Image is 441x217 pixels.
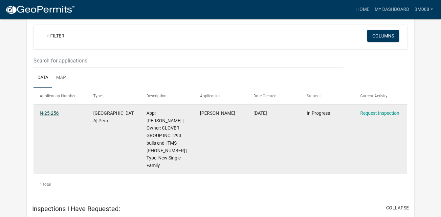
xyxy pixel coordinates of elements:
span: Current Activity [360,94,387,98]
a: My Dashboard [372,3,412,16]
span: Application Number [40,94,76,98]
input: Search for applications [33,54,343,67]
a: N-25-256 [40,110,59,116]
div: collapse [27,13,414,199]
span: Status [307,94,318,98]
datatable-header-cell: Status [300,88,354,104]
datatable-header-cell: Applicant [194,88,247,104]
a: Data [33,67,52,88]
span: Type [93,94,102,98]
datatable-header-cell: Description [140,88,194,104]
span: Date Created [254,94,276,98]
button: Columns [367,30,399,42]
a: Request Inspection [360,110,399,116]
h5: Inspections I Have Requested: [32,205,120,213]
div: 1 total [33,176,408,193]
span: Applicant [200,94,217,98]
datatable-header-cell: Date Created [247,88,300,104]
a: + Filter [41,30,70,42]
span: App: Wayne Miller | Owner: CLOVER GROUP INC | 293 bulls end | TMS 058-05-00-019 | Type: New Singl... [146,110,187,168]
datatable-header-cell: Application Number [33,88,87,104]
span: In Progress [307,110,330,116]
a: BM008 [412,3,436,16]
a: Home [354,3,372,16]
span: Jasper County Building Permit [93,110,134,123]
a: Map [52,67,70,88]
datatable-header-cell: Current Activity [354,88,408,104]
span: Barbara Miller [200,110,235,116]
datatable-header-cell: Type [87,88,141,104]
span: Description [146,94,166,98]
span: 04/24/2025 [254,110,267,116]
button: collapse [386,205,409,211]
